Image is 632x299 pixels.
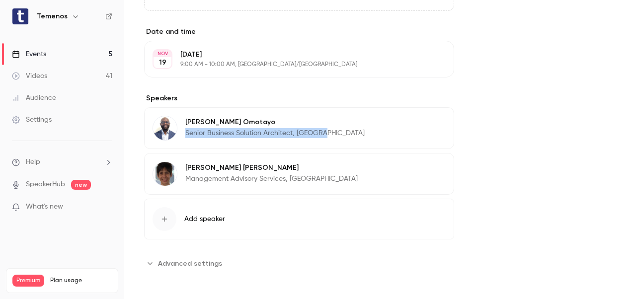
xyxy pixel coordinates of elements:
[180,61,401,69] p: 9:00 AM - 10:00 AM, [GEOGRAPHIC_DATA]/[GEOGRAPHIC_DATA]
[12,71,47,81] div: Videos
[144,255,454,271] section: Advanced settings
[26,179,65,190] a: SpeakerHub
[180,50,401,60] p: [DATE]
[153,162,177,186] img: Lynn Peterson
[144,199,454,239] button: Add speaker
[12,115,52,125] div: Settings
[144,93,454,103] label: Speakers
[100,203,112,212] iframe: Noticeable Trigger
[50,277,112,285] span: Plan usage
[12,275,44,287] span: Premium
[12,93,56,103] div: Audience
[154,50,171,57] div: NOV
[185,128,365,138] p: Senior Business Solution Architect, [GEOGRAPHIC_DATA]
[153,116,177,140] img: Henry Omotayo
[26,157,40,167] span: Help
[144,153,454,195] div: Lynn Peterson[PERSON_NAME] [PERSON_NAME]Management Advisory Services, [GEOGRAPHIC_DATA]
[144,27,454,37] label: Date and time
[12,8,28,24] img: Temenos
[144,255,228,271] button: Advanced settings
[71,180,91,190] span: new
[12,157,112,167] li: help-dropdown-opener
[26,202,63,212] span: What's new
[37,11,68,21] h6: Temenos
[184,214,225,224] span: Add speaker
[159,58,166,68] p: 19
[158,258,222,269] span: Advanced settings
[185,163,358,173] p: [PERSON_NAME] [PERSON_NAME]
[185,117,365,127] p: [PERSON_NAME] Omotayo
[185,174,358,184] p: Management Advisory Services, [GEOGRAPHIC_DATA]
[12,49,46,59] div: Events
[144,107,454,149] div: Henry Omotayo[PERSON_NAME] OmotayoSenior Business Solution Architect, [GEOGRAPHIC_DATA]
